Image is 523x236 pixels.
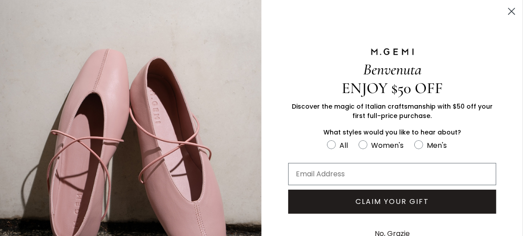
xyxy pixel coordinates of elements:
[363,60,421,79] span: Benvenuta
[342,79,443,98] span: ENJOY $50 OFF
[427,140,447,151] div: Men's
[288,190,496,214] button: CLAIM YOUR GIFT
[371,140,404,151] div: Women's
[339,140,348,151] div: All
[288,163,496,185] input: Email Address
[323,128,461,137] span: What styles would you like to hear about?
[370,48,415,56] img: M.GEMI
[292,102,493,120] span: Discover the magic of Italian craftsmanship with $50 off your first full-price purchase.
[504,4,519,19] button: Close dialog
